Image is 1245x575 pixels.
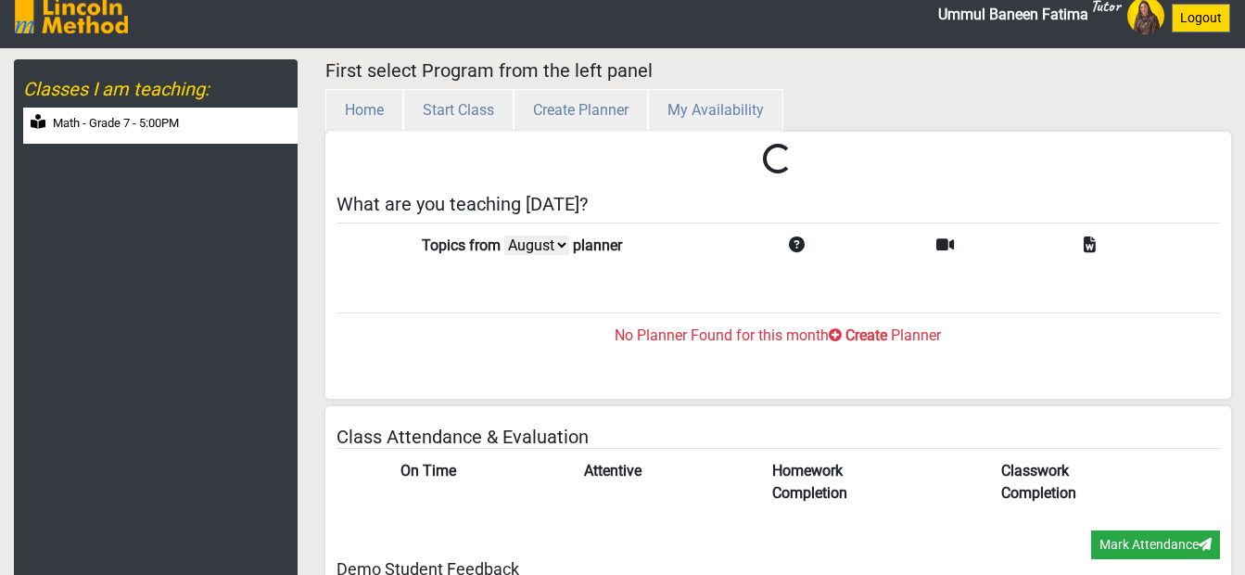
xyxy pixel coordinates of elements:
label: No Planner Found for this month [615,325,829,347]
button: Logout [1172,4,1230,32]
button: My Availability [648,89,783,132]
th: Homework Completion [761,448,991,516]
label: Create [845,325,887,347]
th: Attentive [573,448,761,516]
label: Math - Grade 7 - 5:00PM [53,114,179,133]
a: Create Planner [514,101,648,119]
h5: Classes I am teaching: [23,78,298,100]
button: Create Planner [514,89,648,132]
h5: What are you teaching [DATE]? [337,193,1219,215]
td: Topics from planner [411,223,779,268]
a: My Availability [648,101,783,119]
th: Classwork Completion [990,448,1220,516]
button: Mark Attendance [1091,530,1220,559]
h5: Class Attendance & Evaluation [337,426,1219,448]
button: Home [325,89,403,132]
th: On Time [389,448,573,516]
span: Planner [891,326,941,344]
a: Math - Grade 7 - 5:00PM [23,108,298,144]
h5: First select Program from the left panel [325,59,1231,82]
a: Start Class [403,101,514,119]
button: Start Class [403,89,514,132]
a: Home [325,101,403,119]
a: No Planner Found for this month Create Planner [337,268,1219,373]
